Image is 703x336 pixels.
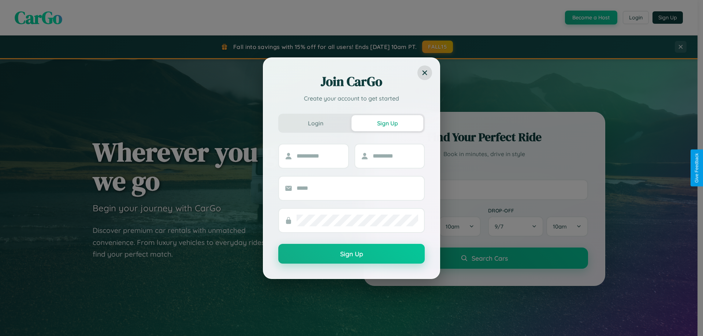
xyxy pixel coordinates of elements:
button: Sign Up [278,244,425,264]
h2: Join CarGo [278,73,425,90]
p: Create your account to get started [278,94,425,103]
button: Login [280,115,351,131]
div: Give Feedback [694,153,699,183]
button: Sign Up [351,115,423,131]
